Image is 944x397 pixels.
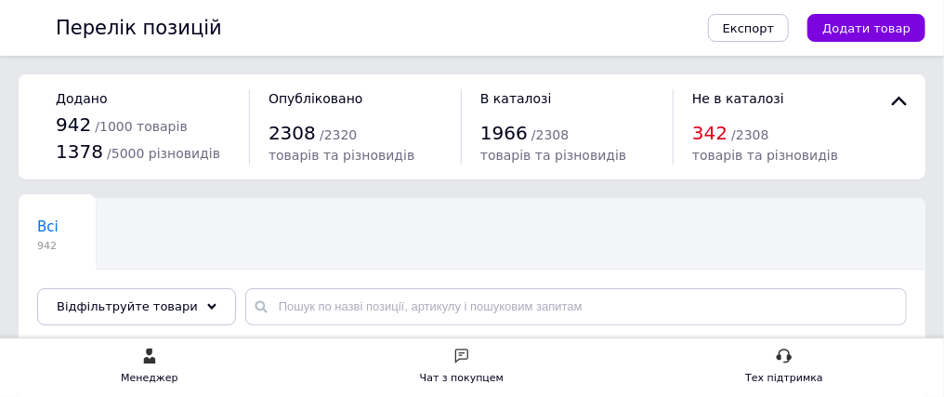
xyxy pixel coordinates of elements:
[320,127,357,142] span: / 2320
[731,127,768,142] span: / 2308
[19,270,272,340] div: Автозаповнення характеристик
[708,14,790,42] button: Експорт
[822,21,911,35] span: Додати товар
[480,91,552,106] span: В каталозі
[57,299,198,313] span: Відфільтруйте товари
[56,113,91,136] span: 942
[37,289,235,306] span: Автозаповнення характе...
[692,91,784,106] span: Не в каталозі
[56,91,107,106] span: Додано
[56,19,222,38] div: Перелік позицій
[269,148,414,163] span: товарів та різновидів
[692,122,728,144] span: 342
[692,148,838,163] span: товарів та різновидів
[37,218,59,235] span: Всі
[95,119,187,134] span: / 1000 товарів
[723,21,775,35] span: Експорт
[121,369,177,388] div: Менеджер
[269,122,316,144] span: 2308
[480,148,626,163] span: товарів та різновидів
[107,146,220,161] span: / 5000 різновидів
[531,127,569,142] span: / 2308
[480,122,528,144] span: 1966
[807,14,925,42] button: Додати товар
[37,239,59,253] span: 942
[245,288,907,325] input: Пошук по назві позиції, артикулу і пошуковим запитам
[420,369,504,388] div: Чат з покупцем
[269,91,363,106] span: Опубліковано
[56,140,103,163] span: 1378
[745,369,823,388] div: Тех підтримка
